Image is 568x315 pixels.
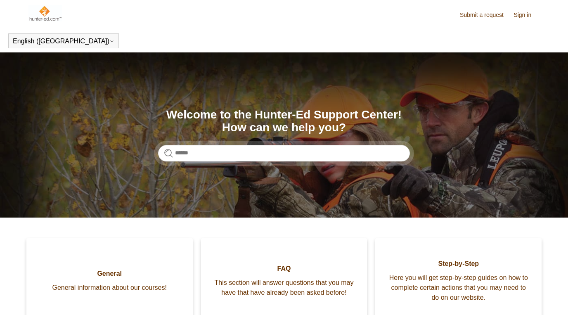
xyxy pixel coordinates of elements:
span: FAQ [213,264,355,274]
span: General information about our courses! [39,283,180,293]
span: Step-by-Step [388,259,529,269]
input: Search [158,145,410,161]
span: General [39,269,180,279]
span: Here you will get step-by-step guides on how to complete certain actions that you may need to do ... [388,273,529,303]
button: English ([GEOGRAPHIC_DATA]) [13,38,114,45]
div: Chat Support [515,287,562,309]
span: This section will answer questions that you may have that have already been asked before! [213,278,355,298]
a: Sign in [514,11,540,19]
h1: Welcome to the Hunter-Ed Support Center! How can we help you? [158,109,410,134]
img: Hunter-Ed Help Center home page [28,5,62,21]
a: Submit a request [460,11,512,19]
